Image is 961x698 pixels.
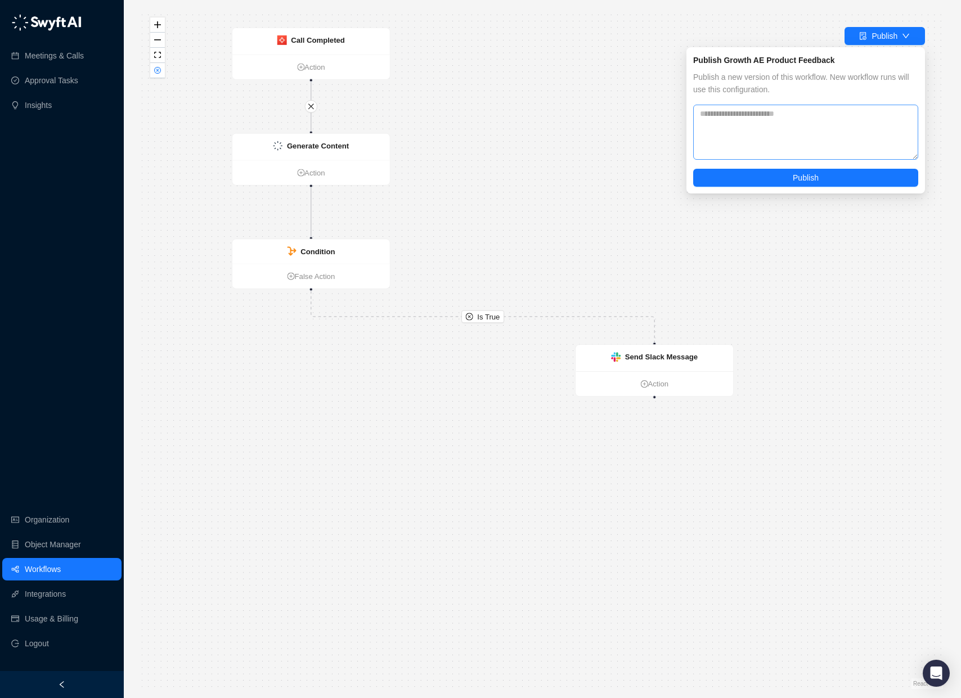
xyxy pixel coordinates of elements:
[872,30,897,42] div: Publish
[575,344,734,397] div: Send Slack Messageplus-circleAction
[232,271,390,282] a: False Action
[150,63,165,78] button: close-circle
[287,272,294,280] span: plus-circle
[25,533,81,556] a: Object Manager
[150,33,165,48] button: zoom out
[150,48,165,63] button: fit view
[277,35,287,45] img: avoma-Ch2FgYIh.png
[11,14,82,31] img: logo-05li4sbe.png
[287,142,349,150] strong: Generate Content
[25,583,66,605] a: Integrations
[232,28,390,80] div: Call Completedplus-circleAction
[845,27,925,45] button: Publish
[300,247,335,255] strong: Condition
[307,103,315,110] span: close
[232,238,390,289] div: Conditionplus-circleFalse Action
[859,32,867,40] span: file-done
[291,36,345,44] strong: Call Completed
[25,69,78,92] a: Approval Tasks
[297,169,304,176] span: plus-circle
[611,352,621,362] img: slack-Cn3INd-T.png
[25,94,52,116] a: Insights
[25,558,61,580] a: Workflows
[693,71,918,96] span: Publish a new version of this workflow. New workflow runs will use this configuration.
[11,640,19,647] span: logout
[576,378,733,390] a: Action
[793,172,819,184] span: Publish
[150,17,165,33] button: zoom in
[625,353,698,361] strong: Send Slack Message
[25,508,69,531] a: Organization
[25,607,78,630] a: Usage & Billing
[923,660,950,687] div: Open Intercom Messenger
[232,167,390,179] a: Action
[58,681,66,688] span: left
[461,310,504,323] button: Is True
[902,32,910,40] span: down
[311,291,654,342] g: Edge from 7b822fb0-7184-013e-26ea-4efe67ba4d1e to 0a3dd3e0-79f0-013e-5cda-02b1cd453a83
[466,313,473,320] span: close-circle
[693,54,918,66] div: Publish Growth AE Product Feedback
[232,133,390,186] div: Generate Contentplus-circleAction
[154,67,161,74] span: close-circle
[273,141,282,151] img: logo-small-inverted-DW8HDUn_.png
[25,44,84,67] a: Meetings & Calls
[640,380,648,388] span: plus-circle
[297,63,304,70] span: plus-circle
[477,311,500,323] span: Is True
[25,632,49,655] span: Logout
[913,681,941,687] a: React Flow attribution
[693,169,918,187] button: Publish
[232,61,390,73] a: Action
